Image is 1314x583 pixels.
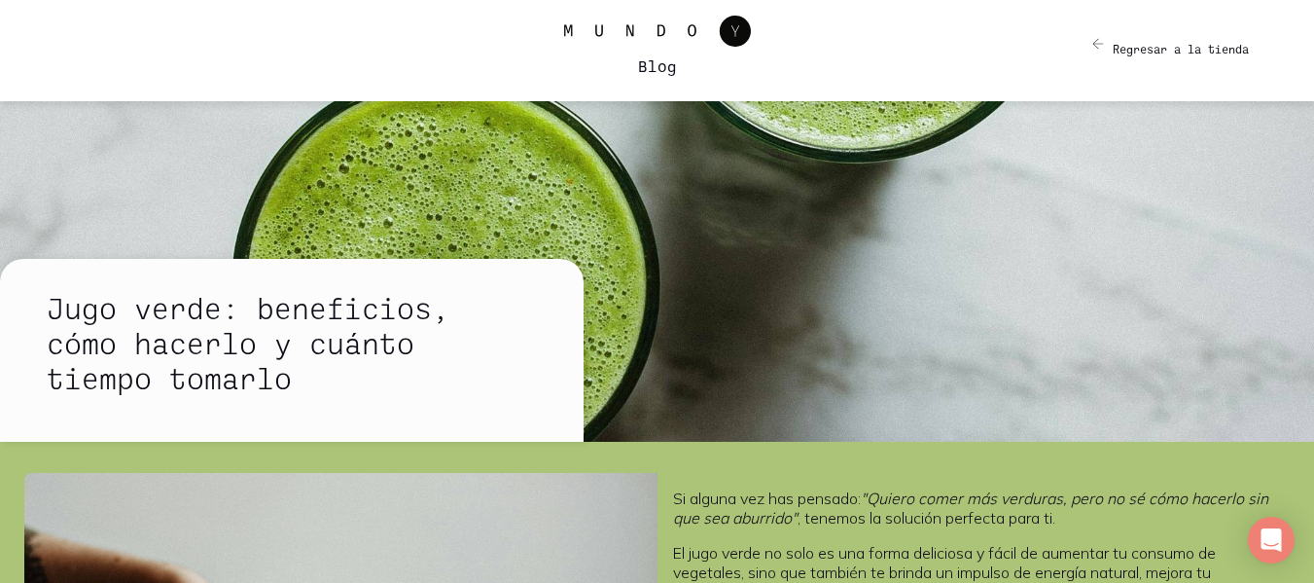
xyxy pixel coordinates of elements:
[47,290,521,395] h2: Jugo verde: beneficios, cómo hacerlo y cuánto tiempo tomarlo
[638,55,677,78] h4: Blog
[1113,33,1249,56] h6: Regresar a la tienda
[1091,37,1249,64] a: Regresar a la tienda
[1248,517,1295,564] div: Open Intercom Messenger
[673,489,1275,528] p: Si alguna vez has pensado: , tenemos la solución perfecta para ti.
[673,489,1268,528] i: "Quiero comer más verduras, pero no sé cómo hacerlo sin que sea aburrido"
[74,16,1241,86] a: Blog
